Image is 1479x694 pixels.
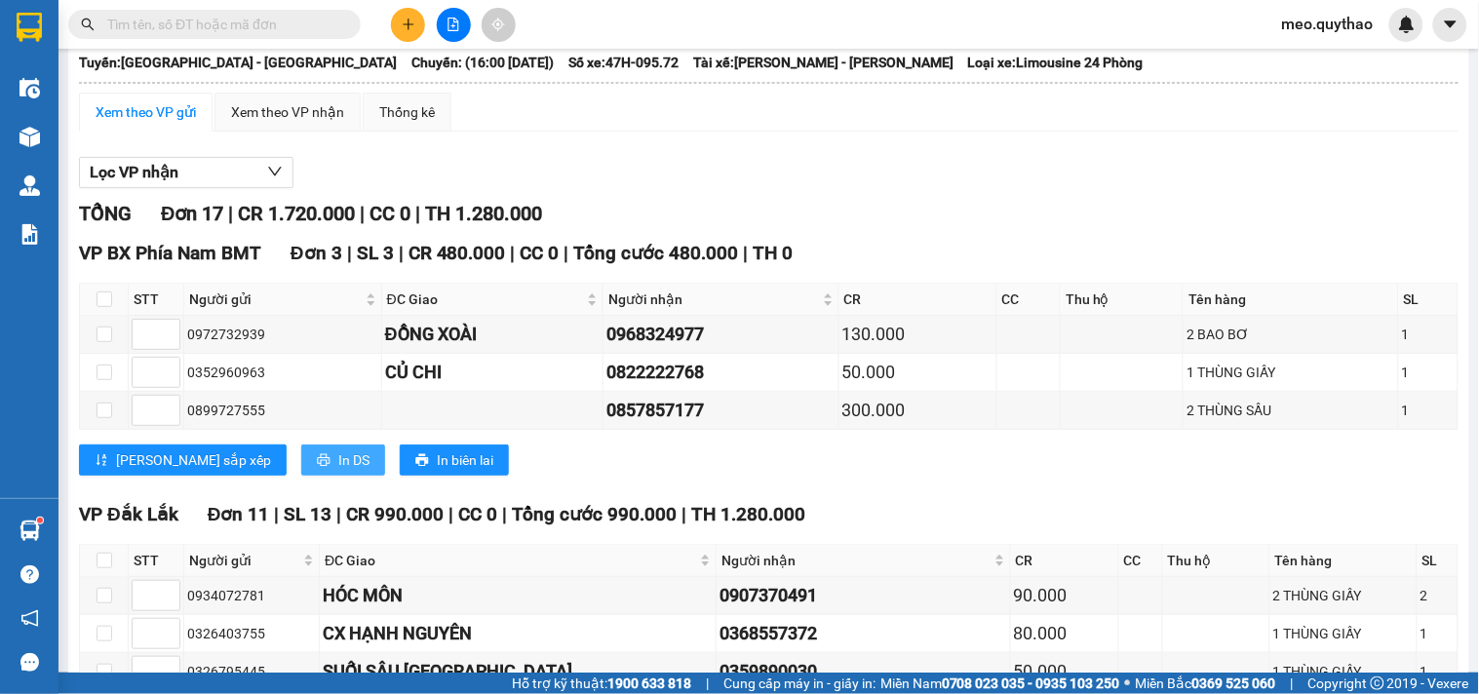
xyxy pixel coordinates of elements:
[208,503,270,525] span: Đơn 11
[370,202,410,225] span: CC 0
[1187,400,1395,421] div: 2 THÙNG SẦU
[19,78,40,98] img: warehouse-icon
[1014,658,1115,685] div: 50.000
[19,520,40,541] img: warehouse-icon
[1187,324,1395,345] div: 2 BAO BƠ
[1187,362,1395,383] div: 1 THÙNG GIẤY
[385,359,601,386] div: CỦ CHI
[402,18,415,31] span: plus
[284,503,331,525] span: SL 13
[81,18,95,31] span: search
[346,503,444,525] span: CR 990.000
[189,550,299,571] span: Người gửi
[1266,12,1389,36] span: meo.quythao
[161,202,223,225] span: Đơn 17
[512,503,677,525] span: Tổng cước 990.000
[116,449,271,471] span: [PERSON_NAME] sắp xếp
[447,18,460,31] span: file-add
[754,242,794,264] span: TH 0
[79,503,178,525] span: VP Đắk Lắk
[606,397,835,424] div: 0857857177
[1273,623,1415,644] div: 1 THÙNG GIẤY
[274,503,279,525] span: |
[521,242,560,264] span: CC 0
[1399,284,1459,316] th: SL
[238,202,355,225] span: CR 1.720.000
[19,224,40,245] img: solution-icon
[880,673,1120,694] span: Miền Nam
[1014,620,1115,647] div: 80.000
[187,585,316,606] div: 0934072781
[1192,675,1276,691] strong: 0369 525 060
[1418,545,1459,577] th: SL
[1119,545,1163,577] th: CC
[997,284,1061,316] th: CC
[267,164,283,179] span: down
[323,620,713,647] div: CX HẠNH NGUYÊN
[1136,673,1276,694] span: Miền Bắc
[20,609,39,628] span: notification
[681,503,686,525] span: |
[129,545,184,577] th: STT
[399,242,404,264] span: |
[187,362,378,383] div: 0352960963
[107,14,337,35] input: Tìm tên, số ĐT hoặc mã đơn
[1398,16,1416,33] img: icon-new-feature
[1433,8,1467,42] button: caret-down
[415,453,429,469] span: printer
[568,52,679,73] span: Số xe: 47H-095.72
[79,55,397,70] b: Tuyến: [GEOGRAPHIC_DATA] - [GEOGRAPHIC_DATA]
[744,242,749,264] span: |
[1442,16,1460,33] span: caret-down
[706,673,709,694] span: |
[691,503,805,525] span: TH 1.280.000
[95,453,108,469] span: sort-ascending
[323,658,713,685] div: SUỐI SÂU [GEOGRAPHIC_DATA]
[37,518,43,523] sup: 1
[606,359,835,386] div: 0822222768
[357,242,394,264] span: SL 3
[79,157,293,188] button: Lọc VP nhận
[1273,661,1415,682] div: 1 THÙNG GIẤY
[20,565,39,584] span: question-circle
[336,503,341,525] span: |
[1371,676,1384,690] span: copyright
[90,160,178,184] span: Lọc VP nhận
[17,13,42,42] img: logo-vxr
[129,284,184,316] th: STT
[968,52,1144,73] span: Loại xe: Limousine 24 Phòng
[512,673,691,694] span: Hỗ trợ kỹ thuật:
[839,284,997,316] th: CR
[482,8,516,42] button: aim
[564,242,569,264] span: |
[323,582,713,609] div: HÓC MÔN
[1402,324,1455,345] div: 1
[608,289,818,310] span: Người nhận
[325,550,696,571] span: ĐC Giao
[189,289,362,310] span: Người gửi
[385,321,601,348] div: ĐỒNG XOÀI
[1402,400,1455,421] div: 1
[1011,545,1119,577] th: CR
[1125,679,1131,687] span: ⚪️
[1421,623,1455,644] div: 1
[338,449,370,471] span: In DS
[187,324,378,345] div: 0972732939
[437,8,471,42] button: file-add
[379,101,435,123] div: Thống kê
[19,175,40,196] img: warehouse-icon
[511,242,516,264] span: |
[228,202,233,225] span: |
[360,202,365,225] span: |
[1402,362,1455,383] div: 1
[79,242,261,264] span: VP BX Phía Nam BMT
[19,127,40,147] img: warehouse-icon
[187,400,378,421] div: 0899727555
[606,321,835,348] div: 0968324977
[291,242,342,264] span: Đơn 3
[842,397,993,424] div: 300.000
[1163,545,1270,577] th: Thu hộ
[720,582,1007,609] div: 0907370491
[391,8,425,42] button: plus
[1061,284,1184,316] th: Thu hộ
